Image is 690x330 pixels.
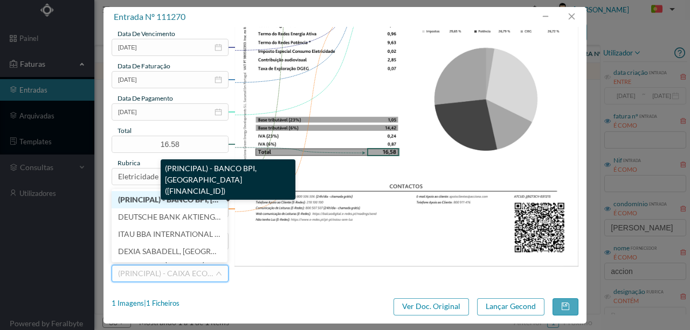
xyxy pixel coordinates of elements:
[643,1,679,18] button: PT
[118,212,515,221] span: DEUTSCHE BANK AKTIENGESELLSCHAFT - SUCURSAL EM [GEOGRAPHIC_DATA] (PT50 004300000000000058700)
[118,168,158,185] div: Eletricidade
[216,270,222,277] i: icon: down
[477,298,544,315] button: Lançar Gecond
[118,247,511,256] span: DEXIA SABADELL, [GEOGRAPHIC_DATA] - SUCURSAL EM [GEOGRAPHIC_DATA] (PT50 018500000000000058700)
[394,298,469,315] button: Ver Doc. Original
[215,108,222,116] i: icon: calendar
[215,76,222,83] i: icon: calendar
[118,94,173,102] span: data de pagamento
[114,11,185,22] span: entrada nº 111270
[118,30,175,38] span: data de vencimento
[118,62,170,70] span: data de faturação
[112,298,180,309] div: 1 Imagens | 1 Ficheiros
[215,44,222,51] i: icon: calendar
[118,256,205,264] span: conta do banco (condominio)
[118,159,140,167] span: rubrica
[161,159,295,200] div: (PRINCIPAL) - BANCO BPI, [GEOGRAPHIC_DATA] ([FINANCIAL_ID])
[118,127,132,135] span: total
[118,195,347,204] span: (PRINCIPAL) - BANCO BPI, [GEOGRAPHIC_DATA] ([FINANCIAL_ID])
[118,229,479,238] span: ITAU BBA INTERNATIONAL PLC - SUCURSAL EM [GEOGRAPHIC_DATA] (PT50 008500000000000058700)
